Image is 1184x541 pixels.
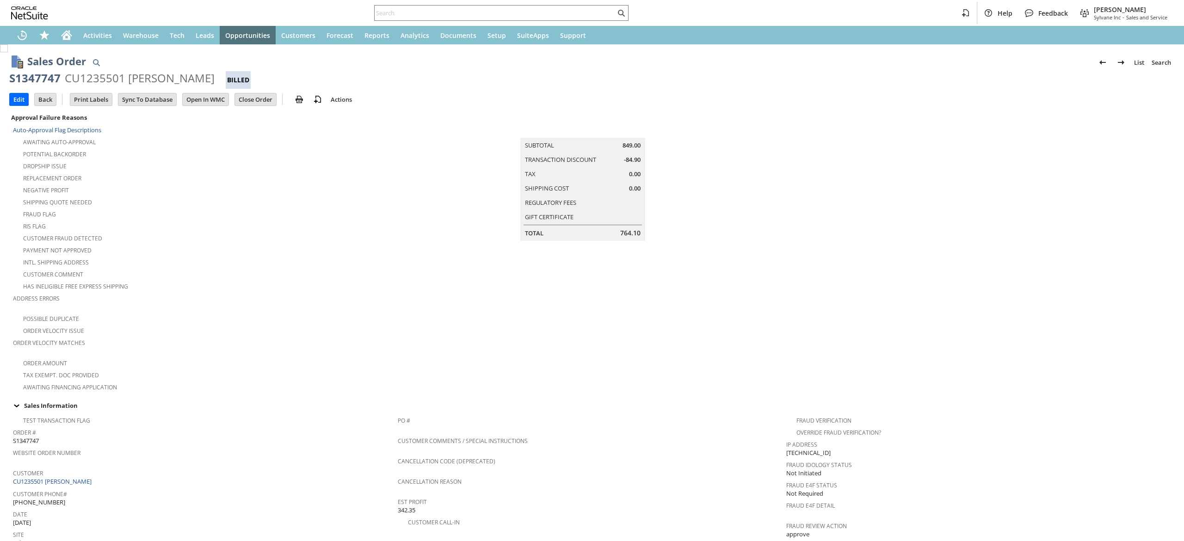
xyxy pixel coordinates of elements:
span: Forecast [327,31,353,40]
a: Intl. Shipping Address [23,258,89,266]
span: approve [786,530,809,539]
a: Tax Exempt. Doc Provided [23,371,99,379]
a: Total [525,229,543,237]
span: Activities [83,31,112,40]
span: 0.00 [629,184,641,193]
a: Documents [435,26,482,44]
a: Customer Call-in [408,518,460,526]
span: Leads [196,31,214,40]
svg: Recent Records [17,30,28,41]
input: Sync To Database [118,93,176,105]
a: Warehouse [117,26,164,44]
a: CU1235501 [PERSON_NAME] [13,477,94,486]
a: Shipping Quote Needed [23,198,92,206]
a: Fraud E4F Detail [786,502,835,510]
a: Fraud Verification [796,417,851,424]
div: Billed [226,71,251,89]
a: Awaiting Auto-Approval [23,138,96,146]
span: Feedback [1038,9,1068,18]
a: Leads [190,26,220,44]
span: Help [998,9,1012,18]
span: -84.90 [624,155,641,164]
a: Actions [327,95,356,104]
div: S1347747 [9,71,61,86]
a: Cancellation Reason [398,478,462,486]
span: Tech [170,31,185,40]
a: Search [1148,55,1175,70]
a: Fraud Flag [23,210,56,218]
div: Sales Information [9,400,1171,412]
a: Replacement Order [23,174,81,182]
a: Customer Fraud Detected [23,234,102,242]
a: SuiteApps [512,26,555,44]
img: Previous [1097,57,1108,68]
span: SuiteApps [517,31,549,40]
span: Sylvane Inc [1094,14,1121,21]
a: PO # [398,417,410,424]
a: Order Velocity Issue [23,327,84,335]
a: Possible Duplicate [23,315,79,323]
a: Opportunities [220,26,276,44]
a: RIS flag [23,222,46,230]
a: Fraud Review Action [786,522,847,530]
span: Sales and Service [1126,14,1167,21]
a: Forecast [321,26,359,44]
a: Gift Certificate [525,213,573,221]
a: Reports [359,26,395,44]
span: [PERSON_NAME] [1094,5,1167,14]
div: Approval Failure Reasons [9,111,394,123]
a: Support [555,26,592,44]
a: Analytics [395,26,435,44]
div: CU1235501 [PERSON_NAME] [65,71,215,86]
span: Customers [281,31,315,40]
img: Next [1116,57,1127,68]
a: Website Order Number [13,449,80,457]
a: Potential Backorder [23,150,86,158]
span: Setup [487,31,506,40]
img: print.svg [294,94,305,105]
caption: Summary [520,123,645,138]
a: Subtotal [525,141,554,149]
span: - [1122,14,1124,21]
img: Quick Find [91,57,102,68]
a: Fraud Idology Status [786,461,852,469]
a: Customer Comments / Special Instructions [398,437,528,445]
a: Recent Records [11,26,33,44]
span: 849.00 [623,141,641,150]
input: Search [375,7,616,18]
span: [DATE] [13,518,31,527]
a: Dropship Issue [23,162,67,170]
a: Address Errors [13,295,60,302]
input: Close Order [235,93,276,105]
a: Setup [482,26,512,44]
a: Shipping Cost [525,184,569,192]
a: Site [13,531,24,539]
td: Sales Information [9,400,1175,412]
a: Customer Phone# [13,490,67,498]
a: Test Transaction Flag [23,417,90,424]
span: [TECHNICAL_ID] [786,449,831,457]
a: Auto-Approval Flag Descriptions [13,126,101,134]
span: 764.10 [620,228,641,238]
input: Print Labels [70,93,112,105]
svg: Search [616,7,627,18]
img: add-record.svg [312,94,323,105]
a: Home [55,26,78,44]
a: Override Fraud Verification? [796,429,881,436]
span: Not Required [786,489,823,498]
svg: logo [11,6,48,19]
svg: Home [61,30,72,41]
a: Fraud E4F Status [786,481,837,489]
h1: Sales Order [27,54,86,69]
svg: Shortcuts [39,30,50,41]
span: Reports [364,31,389,40]
a: Cancellation Code (deprecated) [398,457,495,465]
span: Documents [440,31,476,40]
a: List [1130,55,1148,70]
a: Tax [525,170,536,178]
a: Regulatory Fees [525,198,576,207]
input: Open In WMC [183,93,228,105]
span: Support [560,31,586,40]
a: Date [13,510,27,518]
a: Customer [13,469,43,477]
